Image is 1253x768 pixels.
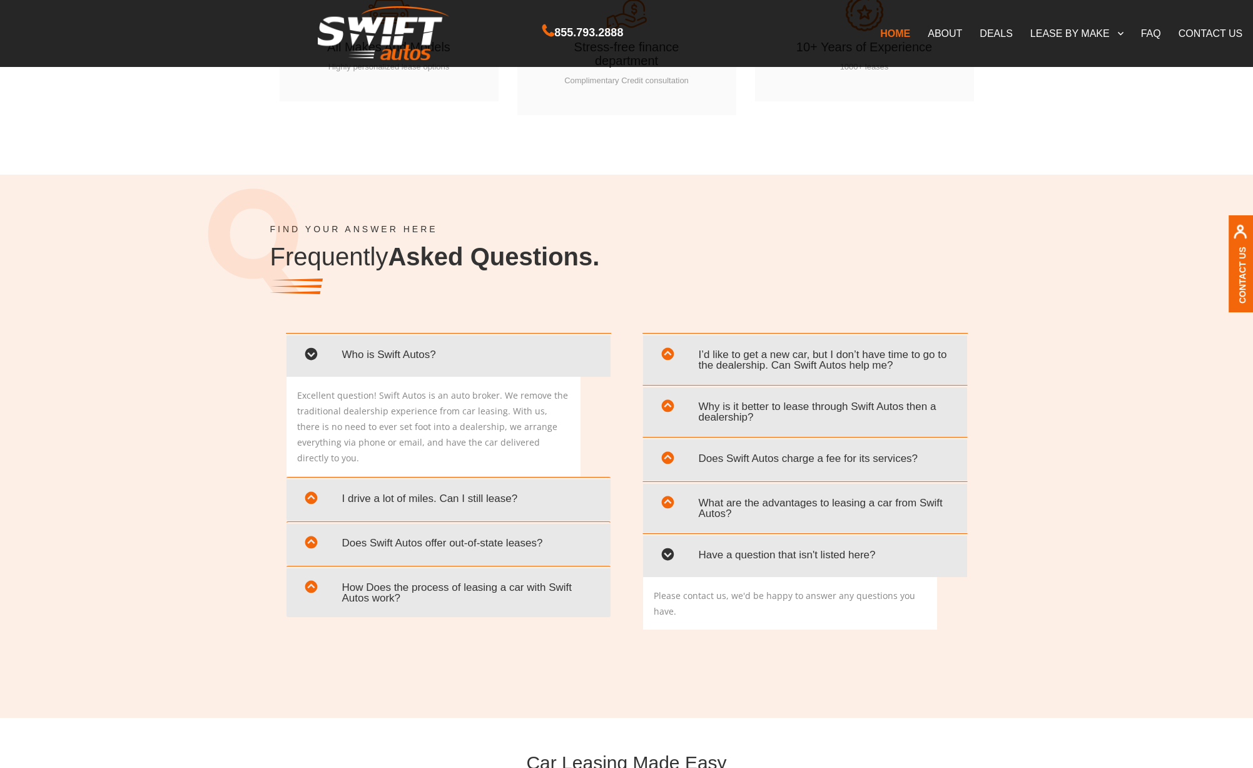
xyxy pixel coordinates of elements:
a: Who is Swift Autos? [296,342,601,371]
a: Contact Us [1237,246,1247,303]
a: LEASE BY MAKE [1022,20,1132,46]
a: DEALS [971,20,1021,46]
a: What are the advantages to leasing a car from Swift Autos? [652,490,958,526]
a: I drive a lot of miles. Can I still lease? [296,486,601,515]
a: CONTACT US [1170,20,1252,46]
h5: FIND YOUR ANSWER HERE [270,225,983,234]
a: Does Swift Autos offer out-of-state leases? [296,530,601,559]
a: Have a question that isn't listed here? [652,542,958,571]
span: Does Swift Autos offer out-of-state leases? [296,530,601,556]
a: ABOUT [919,20,971,46]
span: I drive a lot of miles. Can I still lease? [296,486,601,511]
span: Asked Questions. [388,243,599,270]
p: 1000+ leases [793,61,936,73]
h3: Frequently [270,234,600,308]
a: 855.793.2888 [542,28,623,38]
a: How Does the process of leasing a car with Swift Autos work? [296,575,601,611]
p: Highly personalized lease options [317,61,461,73]
span: 855.793.2888 [554,24,623,42]
img: contact us, iconuser [1233,224,1247,246]
a: I’d like to get a new car, but I don’t have time to go to the dealership. Can Swift Autos help me? [652,342,958,378]
div: Excellent question! Swift Autos is an auto broker. We remove the traditional dealership experienc... [287,377,581,476]
a: Why is it better to lease through Swift Autos then a dealership? [652,394,958,430]
a: HOME [871,20,919,46]
p: Complimentary Credit consultation [555,75,699,87]
span: Have a question that isn't listed here? [652,542,958,568]
span: Who is Swift Autos? [296,342,601,367]
img: Swift Autos [318,6,449,61]
a: Does Swift Autos charge a fee for its services? [652,446,958,474]
a: FAQ [1132,20,1170,46]
div: Please contact us, we'd be happy to answer any questions you have. [643,577,937,630]
span: Does Swift Autos charge a fee for its services? [652,446,958,471]
img: Image of Swift Autos' car leasing services, highlighting convenience and current vehicle deals fo... [208,188,300,292]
